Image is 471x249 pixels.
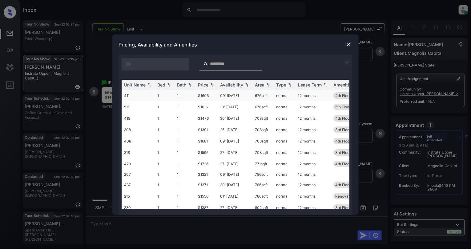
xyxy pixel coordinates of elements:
td: 1 [175,179,195,191]
td: 708 sqft [252,147,274,158]
td: normal [274,191,296,202]
td: 27' [DATE] [218,158,252,170]
img: close [346,41,352,47]
td: $1681 [195,135,218,147]
td: 12 months [296,135,331,147]
div: Bed [157,82,165,87]
span: 3rd Floor [335,150,351,155]
span: 4th Floor [335,162,351,166]
td: normal [274,170,296,179]
td: normal [274,202,296,213]
div: Unit Name [124,82,146,87]
td: 802 sqft [252,202,274,213]
td: 786 sqft [252,191,274,202]
td: 786 sqft [252,179,274,191]
img: sorting [146,82,152,87]
td: 09' [DATE] [218,90,252,101]
td: 12 months [296,101,331,113]
td: 1 [175,191,195,202]
td: 207 [122,170,155,179]
td: 09' [DATE] [218,170,252,179]
img: icon-zuma [203,61,208,67]
img: sorting [166,82,172,87]
td: 308 [122,124,155,135]
td: 437 [122,179,155,191]
td: 1 [155,135,175,147]
td: 12 months [296,191,331,202]
div: Price [198,82,208,87]
span: Renovated- Smal... [335,194,368,199]
td: 01' [DATE] [218,191,252,202]
td: 12 months [296,124,331,135]
td: 30' [DATE] [218,179,252,191]
span: 3rd Floor [335,127,351,132]
div: Pricing, Availability and Amenities [112,34,359,55]
td: $1321 [195,170,218,179]
img: icon-zuma [344,59,351,66]
td: 1 [175,135,195,147]
img: sorting [187,82,193,87]
span: 5th Floor [335,105,351,109]
td: normal [274,135,296,147]
td: 12 months [296,90,331,101]
td: 09' [DATE] [218,135,252,147]
td: 10' [DATE] [218,101,252,113]
td: 1 [175,170,195,179]
span: 4th Floor [335,183,351,187]
td: 411 [122,90,155,101]
div: Lease Term [298,82,322,87]
span: 4th Floor [335,139,351,143]
td: $1556 [195,191,218,202]
td: 676 sqft [252,90,274,101]
td: $1391 [195,124,218,135]
td: $1371 [195,179,218,191]
td: 429 [122,158,155,170]
td: 1 [175,113,195,124]
td: 1 [175,90,195,101]
td: 1 [155,202,175,213]
div: Availability [220,82,243,87]
td: 12 months [296,202,331,213]
td: 708 sqft [252,113,274,124]
span: 4th Floor [335,116,351,121]
td: 676 sqft [252,101,274,113]
td: 1 [175,124,195,135]
td: 30' [DATE] [218,113,252,124]
td: 1 [155,179,175,191]
span: 4th Floor [335,93,351,98]
td: 418 [122,113,155,124]
img: sorting [265,82,271,87]
td: 1 [175,158,195,170]
td: $1596 [195,147,218,158]
td: 771 sqft [252,158,274,170]
td: 215 [122,191,155,202]
td: normal [274,147,296,158]
td: 1 [155,158,175,170]
td: 27' [DATE] [218,202,252,213]
td: 318 [122,147,155,158]
img: sorting [287,82,293,87]
td: $1476 [195,113,218,124]
td: normal [274,124,296,135]
td: 1 [175,147,195,158]
td: normal [274,158,296,170]
img: sorting [322,82,328,87]
span: 3rd Floor [335,205,351,210]
td: normal [274,113,296,124]
td: 786 sqft [252,170,274,179]
img: icon-zuma [125,61,131,67]
td: 330 [122,202,155,213]
td: 1 [155,124,175,135]
div: Type [276,82,286,87]
td: 708 sqft [252,135,274,147]
td: $1387 [195,202,218,213]
td: 12 months [296,179,331,191]
td: normal [274,179,296,191]
td: 1 [155,113,175,124]
td: 12 months [296,170,331,179]
td: 708 sqft [252,124,274,135]
td: 408 [122,135,155,147]
td: 511 [122,101,155,113]
td: 1 [155,191,175,202]
img: sorting [244,82,250,87]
